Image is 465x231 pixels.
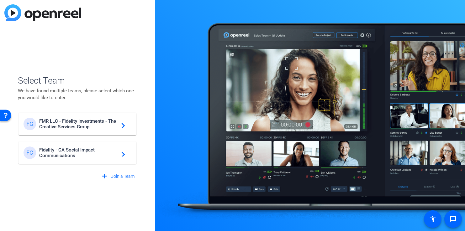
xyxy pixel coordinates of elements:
[118,149,125,157] mat-icon: navigate_next
[39,147,118,158] span: Fidelity - CA Social Impact Communications
[111,173,135,180] span: Join a Team
[18,74,137,87] span: Select Team
[4,4,81,21] img: blue-gradient.svg
[24,118,36,130] div: FG
[118,120,125,128] mat-icon: navigate_next
[449,215,457,223] mat-icon: message
[24,146,36,159] div: FC
[101,172,108,180] mat-icon: add
[429,215,436,223] mat-icon: accessibility
[39,118,118,130] span: FMR LLC - Fidelity Investments - The Creative Services Group
[98,171,137,182] button: Join a Team
[18,87,137,101] p: We have found multiple teams, please select which one you would like to enter.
